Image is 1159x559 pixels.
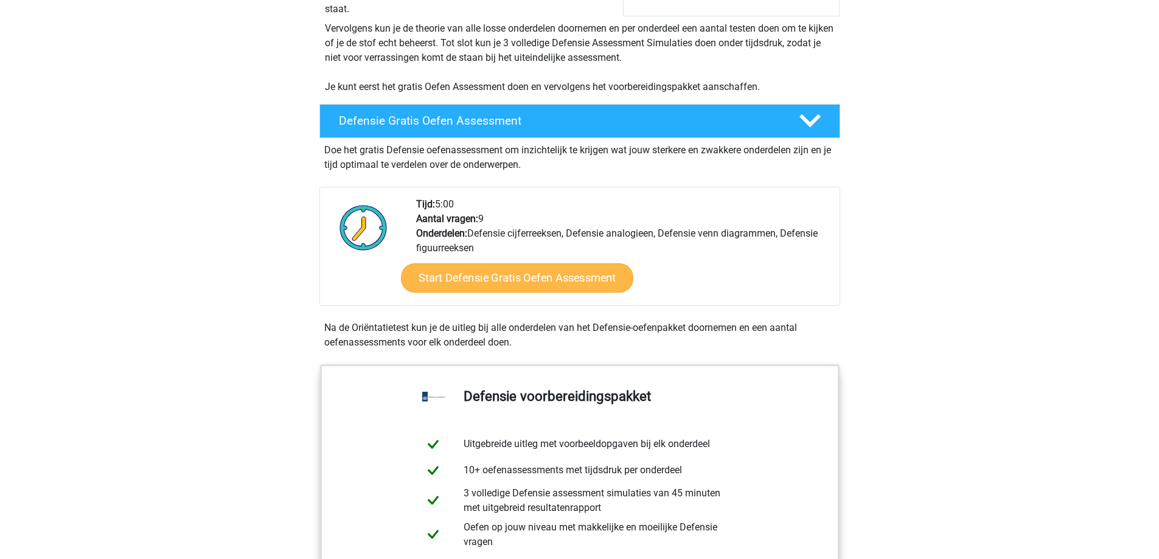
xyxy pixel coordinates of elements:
[416,198,435,210] b: Tijd:
[319,321,840,350] div: Na de Oriëntatietest kun je de uitleg bij alle onderdelen van het Defensie-oefenpakket doornemen ...
[407,197,839,305] div: 5:00 9 Defensie cijferreeksen, Defensie analogieen, Defensie venn diagrammen, Defensie figuurreeksen
[339,114,779,128] h4: Defensie Gratis Oefen Assessment
[401,263,633,293] a: Start Defensie Gratis Oefen Assessment
[315,104,845,138] a: Defensie Gratis Oefen Assessment
[320,21,840,94] div: Vervolgens kun je de theorie van alle losse onderdelen doornemen en per onderdeel een aantal test...
[416,213,478,224] b: Aantal vragen:
[333,197,394,258] img: Klok
[319,138,840,172] div: Doe het gratis Defensie oefenassessment om inzichtelijk te krijgen wat jouw sterkere en zwakkere ...
[416,227,467,239] b: Onderdelen:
